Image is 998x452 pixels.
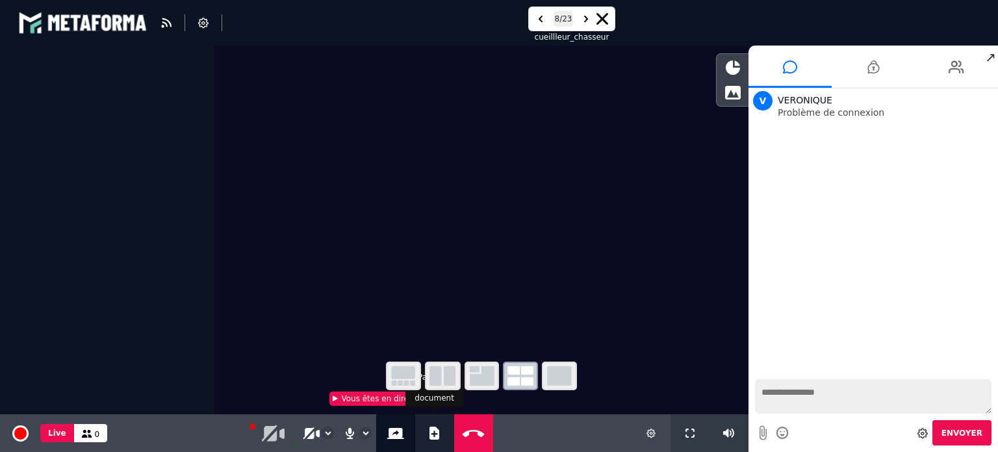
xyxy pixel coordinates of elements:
span: 0 [95,430,100,439]
span: Envoyer [941,429,982,438]
div: cueillleur_chasseur [535,31,609,43]
button: Envoyer [932,420,992,445]
p: 8 / 23 [554,11,574,27]
span: ↗ [983,46,998,69]
span: VERONIQUE [778,95,832,105]
div: Vous êtes en direct [329,392,420,406]
span: V [753,91,773,111]
p: Problème de connexion [778,108,995,117]
button: Live [40,424,74,442]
